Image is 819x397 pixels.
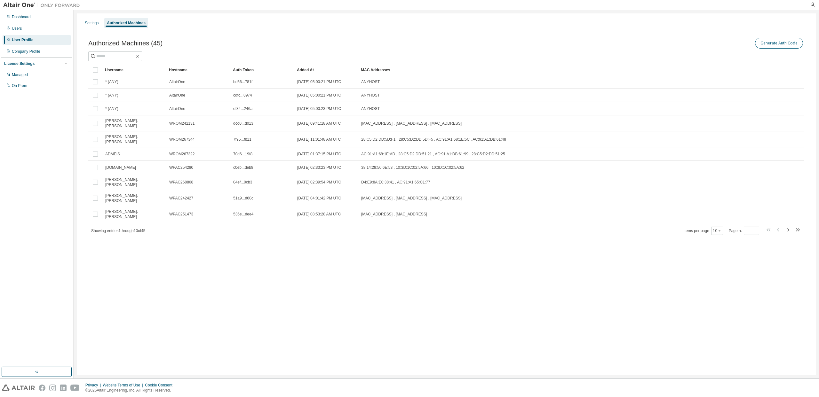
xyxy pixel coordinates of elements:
span: [DATE] 01:37:15 PM UTC [297,152,341,157]
span: c0eb...deb8 [233,165,253,170]
p: © 2025 Altair Engineering, Inc. All Rights Reserved. [85,388,176,393]
div: Hostname [169,65,228,75]
span: WPAC242427 [169,196,193,201]
div: Website Terms of Use [103,383,145,388]
span: [PERSON_NAME].[PERSON_NAME] [105,193,163,203]
span: [DATE] 08:53:28 AM UTC [297,212,341,217]
img: facebook.svg [39,385,45,391]
span: WPAC254280 [169,165,193,170]
span: Authorized Machines (45) [88,40,163,47]
span: [PERSON_NAME].[PERSON_NAME] [105,134,163,144]
div: Managed [12,72,28,77]
span: bd66...781f [233,79,252,84]
span: WPAC251473 [169,212,193,217]
span: [DATE] 05:00:21 PM UTC [297,79,341,84]
span: [MAC_ADDRESS] , [MAC_ADDRESS] , [MAC_ADDRESS] [361,196,462,201]
span: dcd0...d013 [233,121,253,126]
span: WROM267322 [169,152,195,157]
span: Showing entries 1 through 10 of 45 [91,229,146,233]
div: License Settings [4,61,35,66]
span: 51a9...d60c [233,196,253,201]
span: [DATE] 05:00:23 PM UTC [297,106,341,111]
span: AltairOne [169,106,185,111]
div: Settings [85,20,99,26]
span: [DOMAIN_NAME] [105,165,136,170]
span: [DATE] 11:01:48 AM UTC [297,137,341,142]
button: Generate Auth Code [755,38,803,49]
span: cdfc...8974 [233,93,252,98]
span: [MAC_ADDRESS] , [MAC_ADDRESS] [361,212,427,217]
div: Authorized Machines [107,20,146,26]
span: [DATE] 05:00:21 PM UTC [297,93,341,98]
span: * (ANY) [105,93,118,98]
img: instagram.svg [49,385,56,391]
button: 10 [713,228,721,233]
span: [PERSON_NAME].[PERSON_NAME] [105,209,163,219]
span: * (ANY) [105,79,118,84]
span: WPAC268868 [169,180,193,185]
span: [PERSON_NAME].[PERSON_NAME] [105,177,163,187]
span: Items per page [684,227,723,235]
span: 536e...dee4 [233,212,253,217]
span: ADMEIS [105,152,120,157]
span: 04ef...0cb3 [233,180,252,185]
div: Added At [297,65,356,75]
span: ANYHOST [361,93,380,98]
div: Dashboard [12,14,31,19]
span: AltairOne [169,79,185,84]
span: [DATE] 04:01:42 PM UTC [297,196,341,201]
div: Privacy [85,383,103,388]
div: Company Profile [12,49,40,54]
div: Cookie Consent [145,383,176,388]
span: [PERSON_NAME].[PERSON_NAME] [105,118,163,128]
div: User Profile [12,37,33,43]
span: ANYHOST [361,79,380,84]
span: 38:14:28:50:6E:53 , 10:3D:1C:02:5A:66 , 10:3D:1C:02:5A:62 [361,165,464,170]
span: [DATE] 09:41:18 AM UTC [297,121,341,126]
span: ANYHOST [361,106,380,111]
span: [DATE] 02:33:23 PM UTC [297,165,341,170]
div: Username [105,65,164,75]
span: ef84...246a [233,106,252,111]
span: D4:E9:8A:E0:38:41 , AC:91:A1:65:C1:77 [361,180,430,185]
div: Users [12,26,22,31]
span: * (ANY) [105,106,118,111]
span: AltairOne [169,93,185,98]
img: Altair One [3,2,83,8]
span: Page n. [729,227,759,235]
img: youtube.svg [70,385,80,391]
span: WROM242131 [169,121,195,126]
div: Auth Token [233,65,292,75]
img: altair_logo.svg [2,385,35,391]
span: 28:C5:D2:DD:5D:F1 , 28:C5:D2:DD:5D:F5 , AC:91:A1:68:1E:5C , AC:91:A1:DB:61:48 [361,137,506,142]
div: On Prem [12,83,27,88]
span: [MAC_ADDRESS] , [MAC_ADDRESS] , [MAC_ADDRESS] [361,121,462,126]
span: 7f95...fb11 [233,137,251,142]
span: WROM267344 [169,137,195,142]
img: linkedin.svg [60,385,67,391]
span: AC:91:A1:68:1E:AD , 28:C5:D2:DD:51:21 , AC:91:A1:DB:61:99 , 28:C5:D2:DD:51:25 [361,152,505,157]
span: 70d6...19f8 [233,152,252,157]
div: MAC Addresses [361,65,737,75]
span: [DATE] 02:39:54 PM UTC [297,180,341,185]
